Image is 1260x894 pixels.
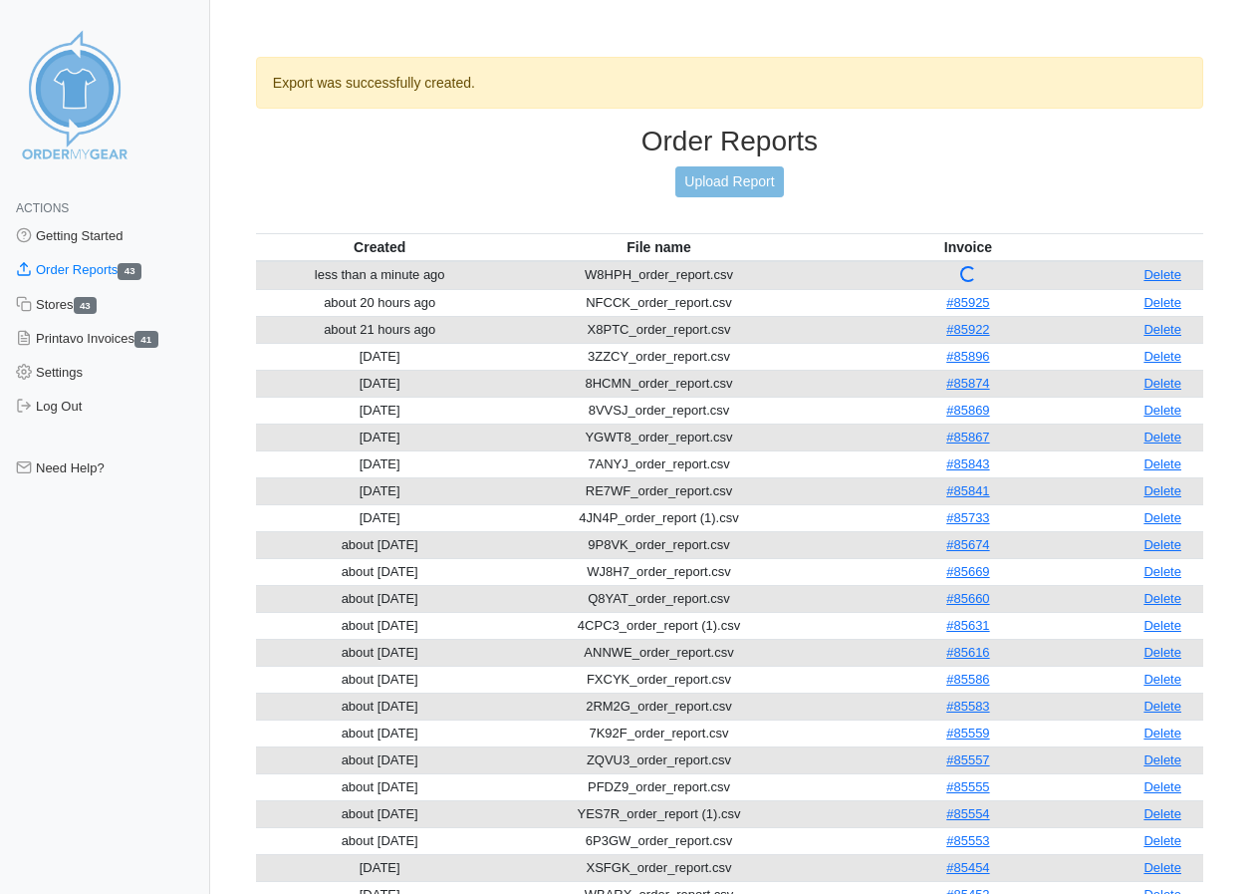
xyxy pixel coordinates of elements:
a: #85922 [946,322,989,337]
a: #85631 [946,618,989,633]
div: Export was successfully created. [256,57,1203,109]
a: #85867 [946,430,989,445]
a: #85554 [946,806,989,821]
a: Delete [1143,537,1181,552]
td: [DATE] [256,854,504,881]
span: 43 [118,263,141,280]
td: about 20 hours ago [256,289,504,316]
td: about [DATE] [256,720,504,746]
td: 7K92F_order_report.csv [504,720,815,746]
a: #85557 [946,752,989,767]
a: Delete [1143,430,1181,445]
a: Delete [1143,645,1181,660]
a: Delete [1143,726,1181,741]
a: Delete [1143,322,1181,337]
td: about [DATE] [256,800,504,827]
a: #85586 [946,672,989,687]
a: #85874 [946,376,989,391]
td: 6P3GW_order_report.csv [504,827,815,854]
span: Actions [16,201,69,215]
a: Delete [1143,295,1181,310]
td: 7ANYJ_order_report.csv [504,450,815,477]
td: about [DATE] [256,827,504,854]
td: YES7R_order_report (1).csv [504,800,815,827]
a: Delete [1143,860,1181,875]
td: RE7WF_order_report.csv [504,477,815,504]
td: 4JN4P_order_report (1).csv [504,504,815,531]
td: 4CPC3_order_report (1).csv [504,612,815,639]
a: #85555 [946,779,989,794]
a: Delete [1143,591,1181,606]
td: [DATE] [256,504,504,531]
th: Created [256,233,504,261]
td: [DATE] [256,424,504,450]
a: #85559 [946,726,989,741]
td: ANNWE_order_report.csv [504,639,815,666]
td: [DATE] [256,343,504,370]
a: Delete [1143,699,1181,714]
a: Delete [1143,752,1181,767]
td: about [DATE] [256,746,504,773]
td: [DATE] [256,477,504,504]
a: Delete [1143,672,1181,687]
td: X8PTC_order_report.csv [504,316,815,343]
span: 41 [134,331,158,348]
td: 8VVSJ_order_report.csv [504,397,815,424]
td: FXCYK_order_report.csv [504,666,815,693]
a: #85454 [946,860,989,875]
td: ZQVU3_order_report.csv [504,746,815,773]
a: Delete [1143,779,1181,794]
td: [DATE] [256,397,504,424]
a: #85553 [946,833,989,848]
a: Delete [1143,403,1181,418]
a: Upload Report [675,166,783,197]
a: #85841 [946,483,989,498]
th: File name [504,233,815,261]
td: about [DATE] [256,693,504,720]
a: Delete [1143,618,1181,633]
a: #85674 [946,537,989,552]
td: Q8YAT_order_report.csv [504,585,815,612]
a: #85616 [946,645,989,660]
td: PFDZ9_order_report.csv [504,773,815,800]
h3: Order Reports [256,125,1203,158]
td: WJ8H7_order_report.csv [504,558,815,585]
td: W8HPH_order_report.csv [504,261,815,290]
td: [DATE] [256,370,504,397]
td: XSFGK_order_report.csv [504,854,815,881]
a: Delete [1143,349,1181,364]
a: #85660 [946,591,989,606]
td: about 21 hours ago [256,316,504,343]
a: Delete [1143,267,1181,282]
td: 3ZZCY_order_report.csv [504,343,815,370]
td: about [DATE] [256,639,504,666]
a: #85896 [946,349,989,364]
td: about [DATE] [256,666,504,693]
td: 9P8VK_order_report.csv [504,531,815,558]
td: [DATE] [256,450,504,477]
a: #85669 [946,564,989,579]
a: Delete [1143,833,1181,848]
a: Delete [1143,456,1181,471]
a: Delete [1143,806,1181,821]
td: about [DATE] [256,531,504,558]
td: about [DATE] [256,612,504,639]
a: Delete [1143,564,1181,579]
a: Delete [1143,376,1181,391]
a: Delete [1143,483,1181,498]
span: 43 [74,297,98,314]
a: #85869 [946,403,989,418]
td: YGWT8_order_report.csv [504,424,815,450]
td: 2RM2G_order_report.csv [504,693,815,720]
td: about [DATE] [256,585,504,612]
a: Delete [1143,510,1181,525]
a: #85843 [946,456,989,471]
a: #85733 [946,510,989,525]
a: #85583 [946,699,989,714]
th: Invoice [815,233,1123,261]
td: less than a minute ago [256,261,504,290]
td: about [DATE] [256,773,504,800]
td: about [DATE] [256,558,504,585]
td: NFCCK_order_report.csv [504,289,815,316]
a: #85925 [946,295,989,310]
